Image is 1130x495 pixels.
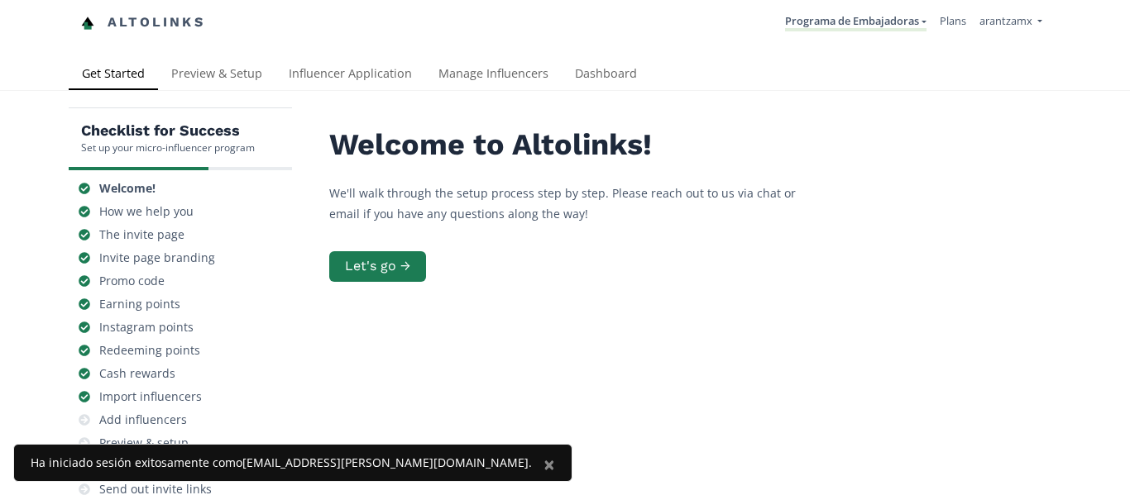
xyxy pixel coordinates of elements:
div: Earning points [99,296,180,312]
div: Set up your micro-influencer program [81,140,255,155]
span: × [543,450,555,478]
h5: Checklist for Success [81,121,255,140]
a: Influencer Application [275,59,425,92]
div: Add influencers [99,412,187,428]
span: arantzamx [979,13,1032,28]
p: We'll walk through the setup process step by step. Please reach out to us via chat or email if yo... [329,183,826,224]
button: Close [527,445,572,484]
div: Invite page branding [99,250,215,266]
div: The invite page [99,226,184,243]
img: favicon-32x32.png [81,17,94,30]
div: How we help you [99,203,194,220]
a: Plans [940,13,966,28]
h2: Welcome to Altolinks! [329,128,826,162]
div: Instagram points [99,319,194,336]
a: arantzamx [979,13,1042,32]
div: Promo code [99,273,165,289]
a: Dashboard [562,59,650,92]
div: Welcome! [99,180,156,197]
div: Redeeming points [99,342,200,359]
a: Altolinks [81,9,205,36]
div: Import influencers [99,388,202,405]
a: Preview & Setup [158,59,275,92]
button: Let's go → [329,251,426,282]
div: Ha iniciado sesión exitosamente como [EMAIL_ADDRESS][PERSON_NAME][DOMAIN_NAME] . [31,455,532,471]
div: Cash rewards [99,365,175,382]
a: Programa de Embajadoras [785,13,927,31]
a: Manage Influencers [425,59,562,92]
a: Get Started [69,59,158,92]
